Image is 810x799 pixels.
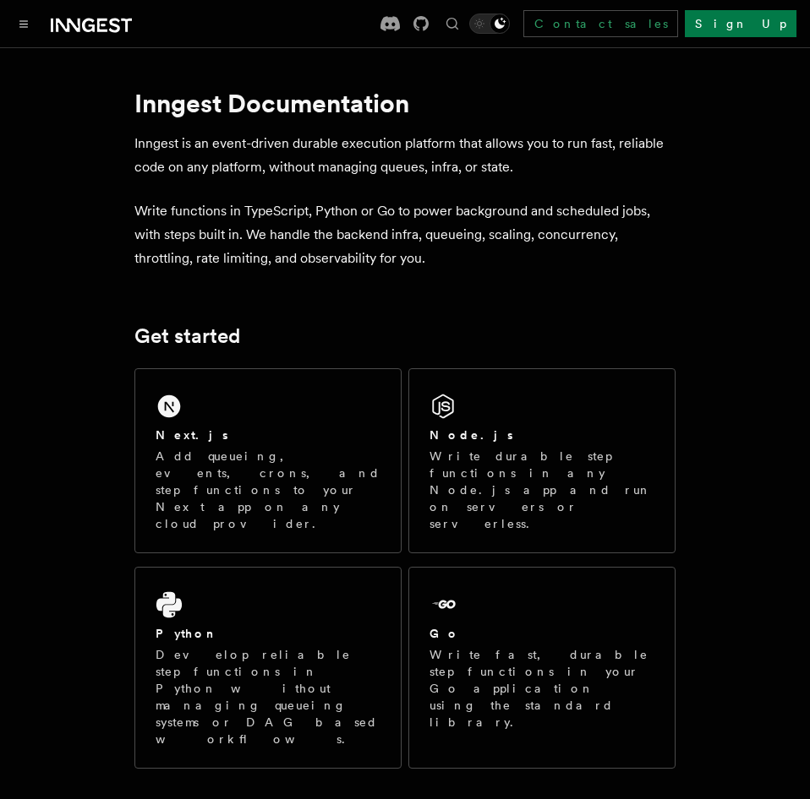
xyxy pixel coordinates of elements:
[685,10,796,37] a: Sign Up
[156,427,228,443] h2: Next.js
[469,14,510,34] button: Toggle dark mode
[156,625,218,642] h2: Python
[523,10,678,37] a: Contact sales
[134,132,676,179] p: Inngest is an event-driven durable execution platform that allows you to run fast, reliable code ...
[442,14,462,34] button: Find something...
[134,567,402,769] a: PythonDevelop reliable step functions in Python without managing queueing systems or DAG based wo...
[156,448,380,532] p: Add queueing, events, crons, and step functions to your Next app on any cloud provider.
[430,625,460,642] h2: Go
[134,88,676,118] h1: Inngest Documentation
[14,14,34,34] button: Toggle navigation
[430,427,513,443] h2: Node.js
[134,324,240,348] a: Get started
[408,567,676,769] a: GoWrite fast, durable step functions in your Go application using the standard library.
[134,368,402,553] a: Next.jsAdd queueing, events, crons, and step functions to your Next app on any cloud provider.
[430,448,654,532] p: Write durable step functions in any Node.js app and run on servers or serverless.
[156,646,380,747] p: Develop reliable step functions in Python without managing queueing systems or DAG based workflows.
[134,199,676,270] p: Write functions in TypeScript, Python or Go to power background and scheduled jobs, with steps bu...
[408,368,676,553] a: Node.jsWrite durable step functions in any Node.js app and run on servers or serverless.
[430,646,654,731] p: Write fast, durable step functions in your Go application using the standard library.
